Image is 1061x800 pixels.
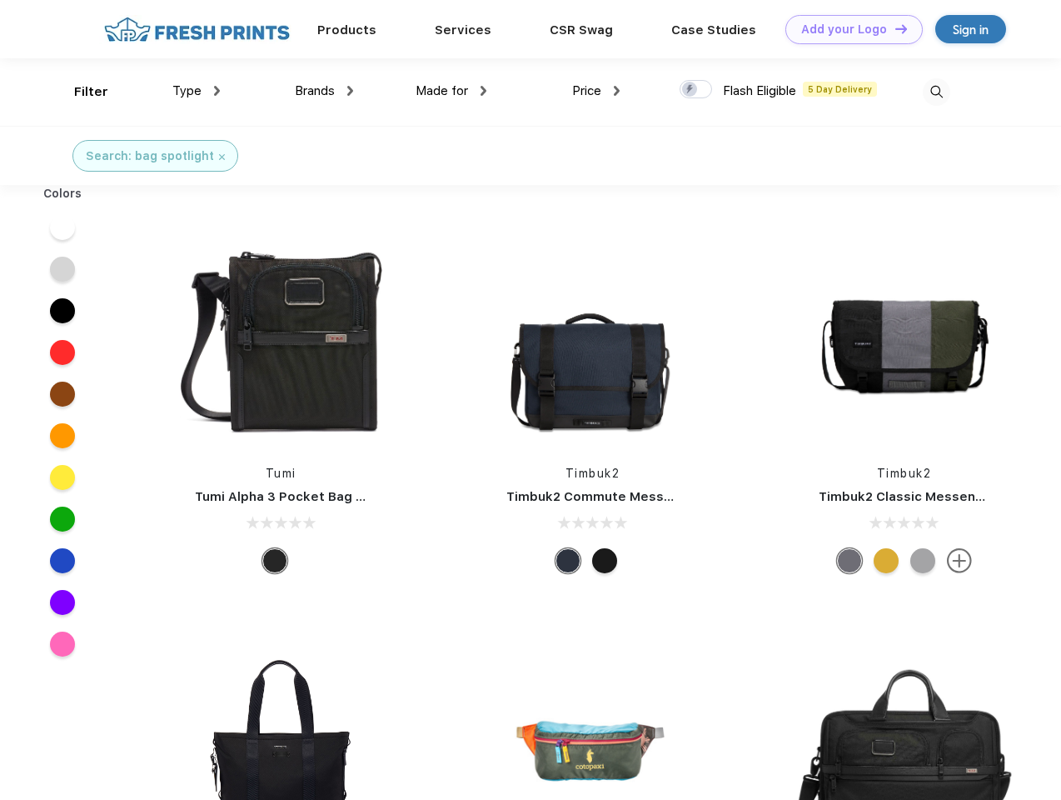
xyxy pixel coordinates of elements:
a: Tumi [266,467,296,480]
a: Timbuk2 Classic Messenger Bag [819,489,1025,504]
img: desktop_search.svg [923,78,950,106]
div: Black [262,548,287,573]
span: 5 Day Delivery [803,82,877,97]
div: Eco Black [592,548,617,573]
img: dropdown.png [481,86,486,96]
a: Products [317,22,376,37]
div: Filter [74,82,108,102]
span: Brands [295,83,335,98]
a: Tumi Alpha 3 Pocket Bag Small [195,489,390,504]
span: Price [572,83,601,98]
img: dropdown.png [214,86,220,96]
img: func=resize&h=266 [794,227,1015,448]
img: filter_cancel.svg [219,154,225,160]
a: Timbuk2 [565,467,620,480]
div: Add your Logo [801,22,887,37]
img: DT [895,24,907,33]
div: Eco Amber [874,548,899,573]
img: func=resize&h=266 [170,227,391,448]
div: Colors [31,185,95,202]
div: Eco Army Pop [837,548,862,573]
img: dropdown.png [614,86,620,96]
div: Eco Rind Pop [910,548,935,573]
img: dropdown.png [347,86,353,96]
div: Eco Nautical [555,548,580,573]
a: Timbuk2 [877,467,932,480]
span: Made for [416,83,468,98]
div: Sign in [953,20,989,39]
img: more.svg [947,548,972,573]
div: Search: bag spotlight [86,147,214,165]
a: Sign in [935,15,1006,43]
span: Type [172,83,202,98]
a: Timbuk2 Commute Messenger Bag [506,489,730,504]
img: func=resize&h=266 [481,227,703,448]
span: Flash Eligible [723,83,796,98]
img: fo%20logo%202.webp [99,15,295,44]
